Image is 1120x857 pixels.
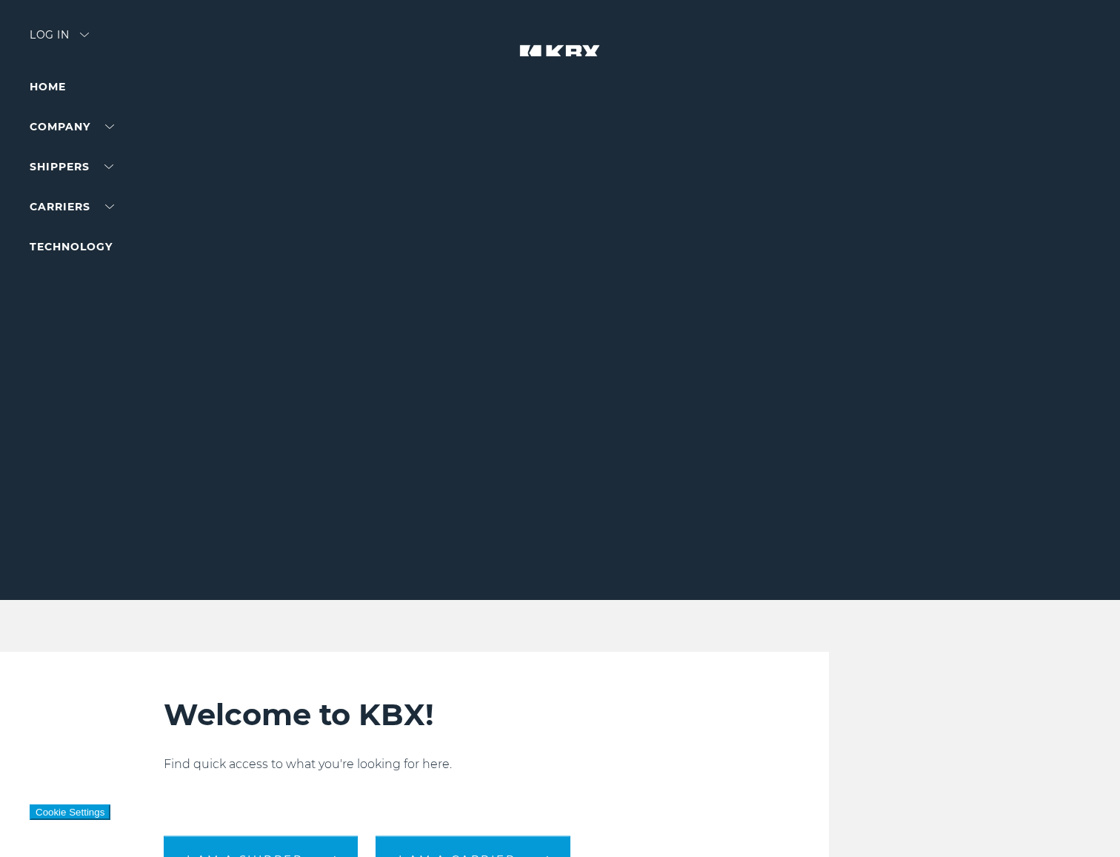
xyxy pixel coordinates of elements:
img: arrow [80,33,89,37]
a: Company [30,120,114,133]
a: Home [30,80,66,93]
div: Log in [30,30,89,51]
img: kbx logo [504,30,616,95]
a: Technology [30,240,113,253]
button: Cookie Settings [30,804,110,820]
a: Carriers [30,200,114,213]
a: SHIPPERS [30,160,113,173]
p: Find quick access to what you're looking for here. [164,756,768,773]
h2: Welcome to KBX! [164,696,768,733]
